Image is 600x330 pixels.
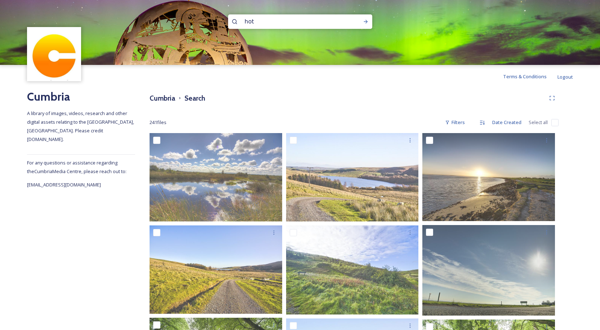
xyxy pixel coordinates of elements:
span: Select all [529,119,548,126]
input: Search [241,14,340,30]
img: Tindale Tarn Photography - Discover Carlisle 2020-3779-Discover%20Carlisle.jpg [150,225,282,314]
img: Discover Carlisle Photography， Solway View-3807-Discover%20Carlisle.jpg [422,225,555,315]
span: A library of images, videos, research and other digital assets relating to the [GEOGRAPHIC_DATA],... [27,110,135,142]
span: For any questions or assistance regarding the Cumbria Media Centre, please reach out to: [27,159,126,175]
a: Terms & Conditions [503,72,557,81]
img: Discover Carlisle Photography， Drumburgh Moss Reserve-3827-4.jpg [422,133,555,221]
h3: Cumbria [150,93,175,104]
span: Terms & Conditions [503,73,547,80]
span: [EMAIL_ADDRESS][DOMAIN_NAME] [27,181,101,188]
h3: Search [185,93,205,104]
span: 241 file s [150,119,166,126]
span: Logout [557,74,573,80]
img: Tindale Tarn Photography - Discover Carlisle 2020-3810-Discover%20Carlisle.jpg [286,225,419,314]
div: Date Created [489,115,525,129]
img: Tindale Tarn Photography - Discover Carlisle 2020-3809-Discover%20Carlisle.jpg [286,133,419,221]
img: Discover Carlisle Photography， Drumburgh Moss Reserve-53-Discover%20Carlisle.jpg [150,133,282,221]
img: images.jpg [28,28,80,80]
div: Filters [441,115,468,129]
h2: Cumbria [27,88,135,105]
